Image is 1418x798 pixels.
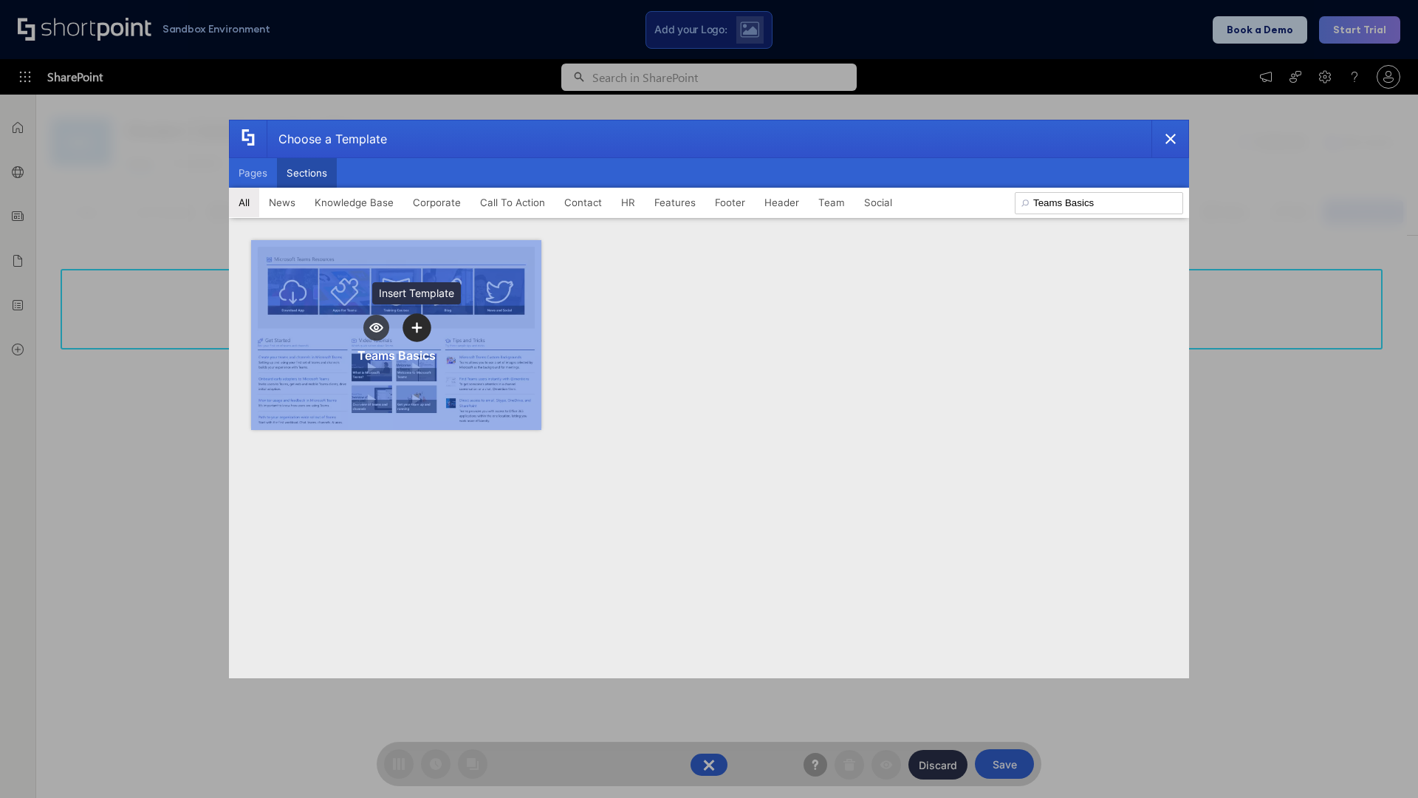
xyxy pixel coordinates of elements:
button: Contact [555,188,612,217]
button: Knowledge Base [305,188,403,217]
button: News [259,188,305,217]
div: template selector [229,120,1189,678]
button: Sections [277,158,337,188]
button: All [229,188,259,217]
button: Pages [229,158,277,188]
button: HR [612,188,645,217]
button: Footer [705,188,755,217]
button: Corporate [403,188,470,217]
button: Social [854,188,902,217]
button: Header [755,188,809,217]
div: Teams Basics [357,348,436,363]
button: Call To Action [470,188,555,217]
iframe: Chat Widget [1344,727,1418,798]
button: Team [809,188,854,217]
input: Search [1015,192,1183,214]
div: Choose a Template [267,120,387,157]
button: Features [645,188,705,217]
